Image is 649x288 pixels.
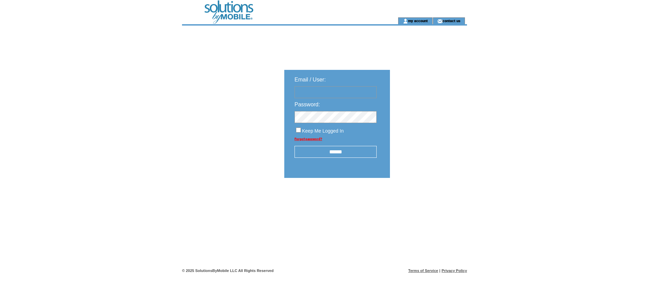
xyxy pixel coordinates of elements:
[408,269,438,273] a: Terms of Service
[441,269,467,273] a: Privacy Policy
[295,137,322,141] a: Forgot password?
[437,18,442,24] img: contact_us_icon.gif;jsessionid=5E48067C1296CC773D9A2AA7569FDC91
[295,77,326,82] span: Email / User:
[439,269,440,273] span: |
[182,269,274,273] span: © 2025 SolutionsByMobile LLC All Rights Reserved
[403,18,408,24] img: account_icon.gif;jsessionid=5E48067C1296CC773D9A2AA7569FDC91
[408,18,428,23] a: my account
[410,195,444,203] img: transparent.png;jsessionid=5E48067C1296CC773D9A2AA7569FDC91
[442,18,461,23] a: contact us
[295,102,320,107] span: Password:
[302,128,344,134] span: Keep Me Logged In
